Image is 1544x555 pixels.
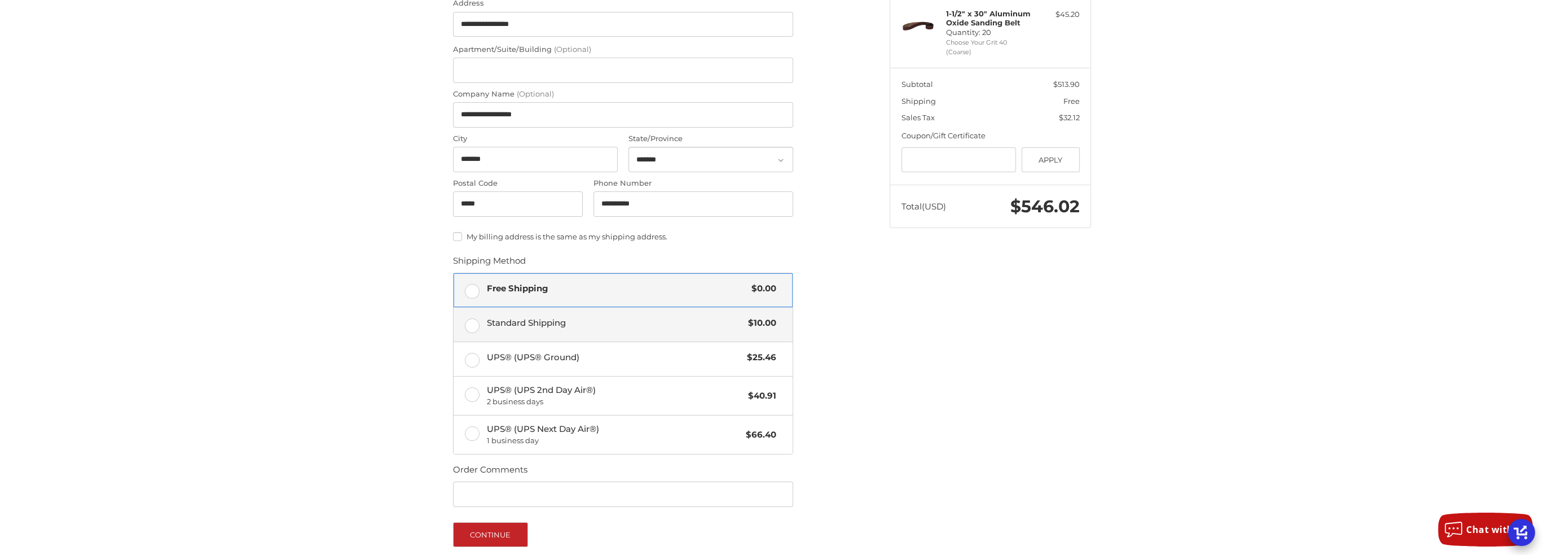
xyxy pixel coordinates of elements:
legend: Order Comments [453,464,527,482]
div: Coupon/Gift Certificate [901,130,1080,142]
span: Sales Tax [901,113,935,122]
small: (Optional) [554,45,591,54]
span: UPS® (UPS 2nd Day Air®) [487,384,743,408]
span: Chat with us [1466,523,1527,536]
span: Total (USD) [901,201,946,212]
label: Postal Code [453,178,583,189]
span: Free [1063,97,1080,106]
span: $10.00 [742,317,776,330]
legend: Shipping Method [453,255,526,273]
label: Apartment/Suite/Building [453,44,793,55]
label: My billing address is the same as my shipping address. [453,232,793,241]
span: Standard Shipping [487,317,743,330]
label: Phone Number [593,178,793,189]
span: $513.90 [1053,80,1080,89]
label: City [453,133,618,145]
span: $66.40 [740,429,776,442]
button: Continue [453,522,528,547]
small: (Optional) [517,89,554,98]
label: Company Name [453,89,793,100]
strong: 1-1/2" x 30" Aluminum Oxide Sanding Belt [946,9,1031,27]
span: $546.02 [1010,196,1080,217]
input: Gift Certificate or Coupon Code [901,147,1017,173]
div: $45.20 [1035,9,1080,20]
label: State/Province [628,133,793,145]
span: $25.46 [741,351,776,364]
h4: Quantity: 20 [946,9,1032,37]
li: Choose Your Grit 40 (Coarse) [946,38,1032,56]
span: $40.91 [742,390,776,403]
button: Chat with us [1438,513,1533,547]
button: Apply [1022,147,1080,173]
span: 1 business day [487,435,741,447]
span: $0.00 [746,282,776,295]
span: $32.12 [1059,113,1080,122]
span: UPS® (UPS Next Day Air®) [487,423,741,447]
span: 2 business days [487,396,743,408]
span: Subtotal [901,80,933,89]
span: Shipping [901,97,936,106]
span: Free Shipping [487,282,746,295]
span: UPS® (UPS® Ground) [487,351,742,364]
